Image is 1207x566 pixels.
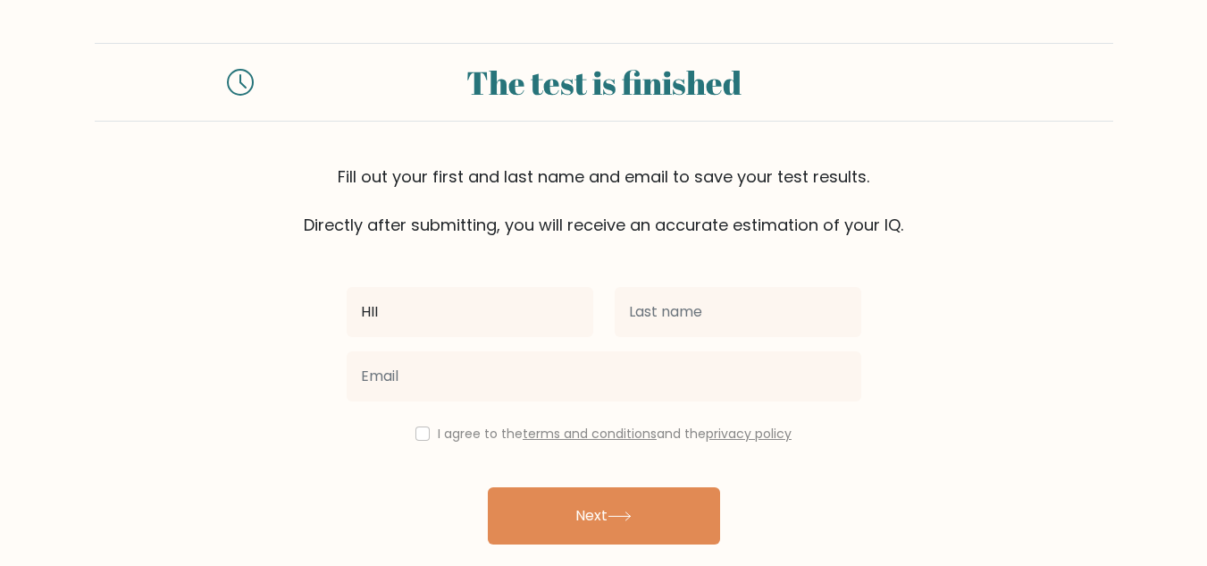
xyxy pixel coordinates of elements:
[615,287,861,337] input: Last name
[275,58,933,106] div: The test is finished
[347,287,593,337] input: First name
[523,425,657,443] a: terms and conditions
[438,425,792,443] label: I agree to the and the
[488,487,720,545] button: Next
[347,351,861,401] input: Email
[95,165,1113,237] div: Fill out your first and last name and email to save your test results. Directly after submitting,...
[706,425,792,443] a: privacy policy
